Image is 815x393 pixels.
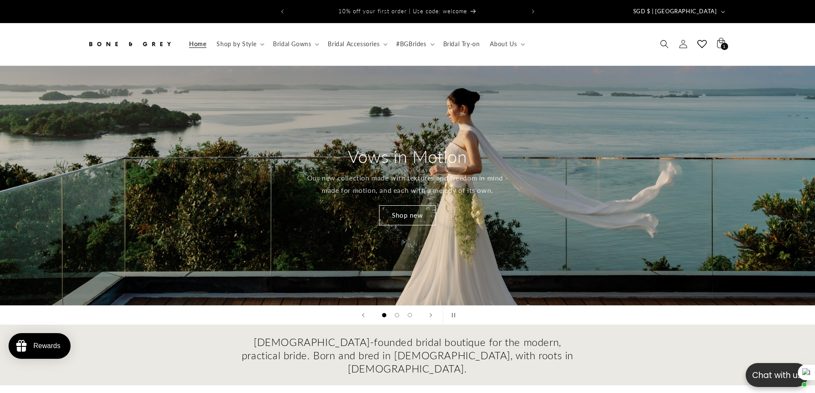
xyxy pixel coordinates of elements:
summary: Search [655,35,674,53]
summary: Shop by Style [211,35,268,53]
a: Shop new [379,205,436,225]
span: Bridal Try-on [443,40,480,48]
summary: About Us [485,35,528,53]
h2: Vows in Motion [348,145,467,168]
button: Load slide 1 of 3 [378,309,391,322]
span: 10% off your first order | Use code: welcome [338,8,467,15]
span: 1 [723,43,726,50]
summary: Bridal Accessories [323,35,391,53]
span: Bridal Gowns [273,40,311,48]
a: Home [184,35,211,53]
button: Load slide 2 of 3 [391,309,403,322]
summary: Bridal Gowns [268,35,323,53]
a: Bone and Grey Bridal [83,32,175,57]
button: Open chatbox [746,363,808,387]
button: Previous slide [354,306,373,325]
span: Bridal Accessories [328,40,379,48]
button: Next announcement [524,3,542,20]
span: #BGBrides [396,40,426,48]
button: Previous announcement [273,3,292,20]
span: Shop by Style [216,40,256,48]
span: SGD $ | [GEOGRAPHIC_DATA] [633,7,717,16]
div: Rewards [33,342,60,350]
button: Next slide [421,306,440,325]
img: Bone and Grey Bridal [87,35,172,53]
span: About Us [490,40,517,48]
p: Chat with us [746,369,808,381]
span: Home [189,40,206,48]
summary: #BGBrides [391,35,438,53]
button: Load slide 3 of 3 [403,309,416,322]
button: SGD $ | [GEOGRAPHIC_DATA] [628,3,729,20]
p: Our new collection made with textures and freedom in mind - made for motion, and each with a melo... [306,172,509,197]
h2: [DEMOGRAPHIC_DATA]-founded bridal boutique for the modern, practical bride. Born and bred in [DEM... [241,335,575,375]
a: Bridal Try-on [438,35,485,53]
button: Pause slideshow [443,306,462,325]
